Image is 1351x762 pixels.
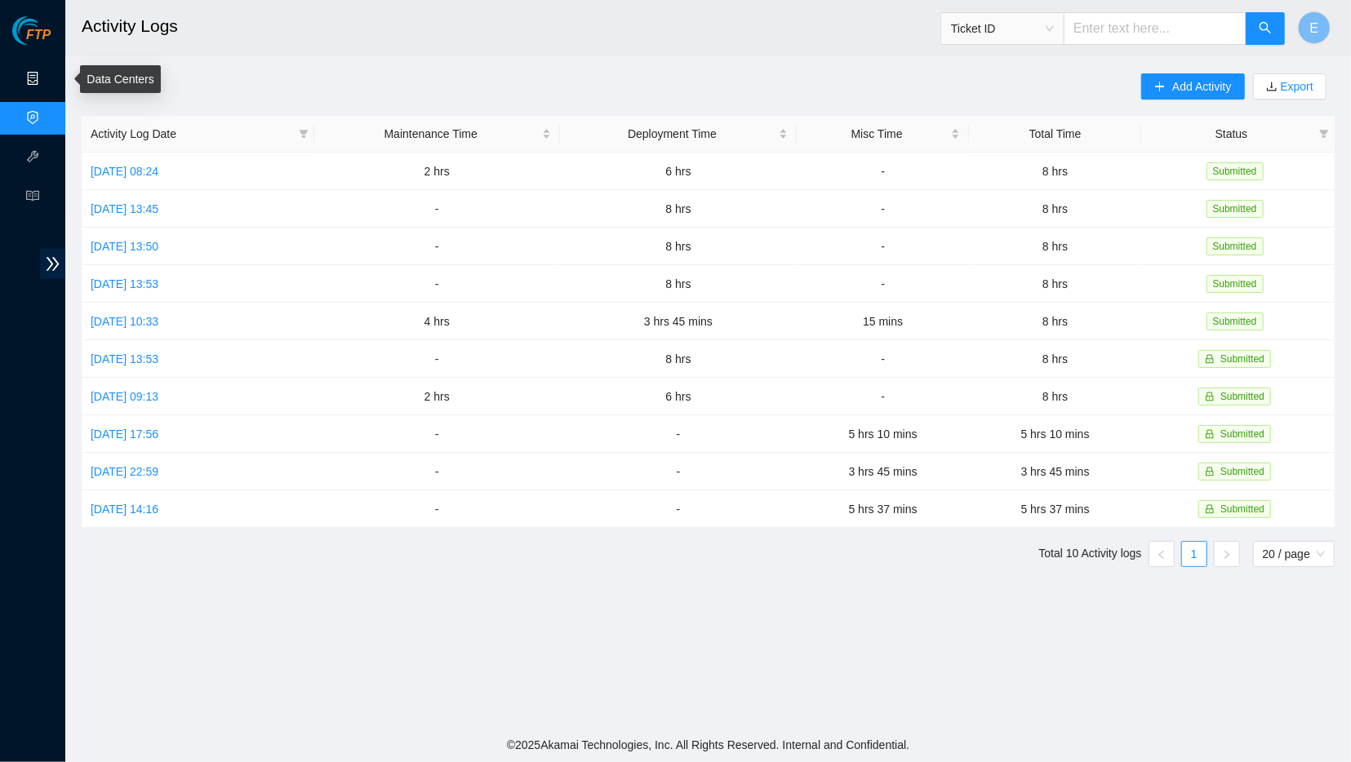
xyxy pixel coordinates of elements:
td: 6 hrs [560,153,797,190]
span: search [1259,21,1272,37]
td: 8 hrs [969,190,1141,228]
td: 2 hrs [314,153,560,190]
span: Submitted [1207,200,1264,218]
div: Page Size [1253,541,1335,567]
span: filter [296,122,312,146]
td: - [314,490,560,528]
span: Submitted [1220,466,1264,477]
span: lock [1205,354,1215,364]
span: 20 / page [1263,542,1325,566]
a: [DATE] 22:59 [91,465,158,478]
footer: © 2025 Akamai Technologies, Inc. All Rights Reserved. Internal and Confidential. [65,728,1351,762]
span: FTP [26,28,51,43]
td: - [314,228,560,265]
td: - [314,190,560,228]
span: Status [1150,125,1313,143]
button: left [1149,541,1175,567]
td: 3 hrs 45 mins [969,453,1141,490]
span: Add Activity [1172,78,1231,95]
span: plus [1154,81,1166,94]
span: Submitted [1207,237,1264,255]
a: [DATE] 13:45 [91,202,158,215]
td: 8 hrs [560,228,797,265]
li: Next Page [1214,541,1240,567]
td: - [797,190,969,228]
span: E [1310,18,1319,38]
span: download [1266,81,1278,94]
a: Akamai TechnologiesFTP [12,29,51,51]
span: filter [299,129,309,139]
span: Submitted [1220,391,1264,402]
a: Data Centers [87,73,153,86]
a: [DATE] 13:53 [91,277,158,290]
td: 8 hrs [969,153,1141,190]
span: Submitted [1220,503,1264,515]
button: plusAdd Activity [1141,73,1244,100]
span: lock [1205,392,1215,401]
td: 8 hrs [969,340,1141,378]
a: [DATE] 13:50 [91,240,158,253]
td: 5 hrs 37 mins [969,490,1141,528]
td: - [314,415,560,453]
span: lock [1205,467,1215,476]
td: - [560,415,797,453]
button: right [1214,541,1240,567]
td: 3 hrs 45 mins [797,453,969,490]
td: 8 hrs [969,378,1141,415]
a: [DATE] 13:53 [91,352,158,365]
td: 8 hrs [969,303,1141,340]
span: Ticket ID [951,16,1054,41]
a: 1 [1182,542,1207,566]
span: Submitted [1207,162,1264,180]
span: Submitted [1207,275,1264,293]
td: 6 hrs [560,378,797,415]
span: filter [1319,129,1329,139]
a: [DATE] 17:56 [91,428,158,441]
button: search [1246,12,1285,45]
td: - [560,490,797,528]
td: 5 hrs 37 mins [797,490,969,528]
span: right [1222,550,1232,560]
button: downloadExport [1253,73,1327,100]
td: - [797,378,969,415]
span: left [1157,550,1167,560]
a: [DATE] 08:24 [91,165,158,178]
td: 2 hrs [314,378,560,415]
input: Enter text here... [1064,12,1247,45]
th: Total Time [969,116,1141,153]
a: [DATE] 09:13 [91,390,158,403]
a: Export [1278,80,1313,93]
td: - [314,340,560,378]
span: read [26,182,39,215]
span: lock [1205,429,1215,439]
td: 8 hrs [560,265,797,303]
td: 5 hrs 10 mins [969,415,1141,453]
span: Submitted [1220,428,1264,440]
span: Activity Log Date [91,125,292,143]
span: filter [1316,122,1332,146]
td: 5 hrs 10 mins [797,415,969,453]
img: Akamai Technologies [12,16,82,45]
td: - [797,340,969,378]
button: E [1298,11,1331,44]
td: 4 hrs [314,303,560,340]
td: 8 hrs [560,340,797,378]
td: 3 hrs 45 mins [560,303,797,340]
td: - [797,153,969,190]
td: 8 hrs [969,265,1141,303]
span: Submitted [1220,353,1264,365]
span: Submitted [1207,312,1264,330]
td: - [797,265,969,303]
td: 8 hrs [969,228,1141,265]
a: [DATE] 14:16 [91,503,158,516]
a: [DATE] 10:33 [91,315,158,328]
td: - [797,228,969,265]
td: - [314,453,560,490]
td: 8 hrs [560,190,797,228]
li: Previous Page [1149,541,1175,567]
span: lock [1205,504,1215,514]
td: - [560,453,797,490]
td: - [314,265,560,303]
span: double-right [40,249,65,279]
td: 15 mins [797,303,969,340]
